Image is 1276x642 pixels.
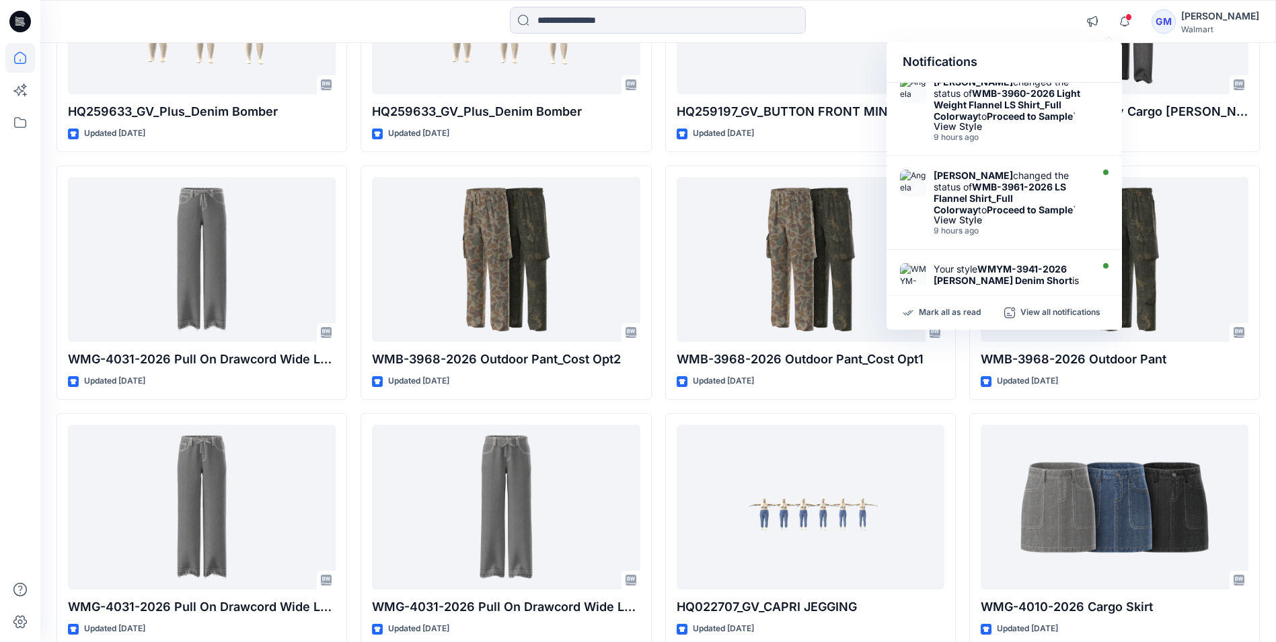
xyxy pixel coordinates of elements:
div: Notifications [887,42,1122,83]
a: WMB-3968-2026 Outdoor Pant_Cost Opt2 [372,177,640,342]
p: HQ259633_GV_Plus_Denim Bomber [68,102,336,121]
p: Mark all as read [919,307,981,319]
div: View Style [934,122,1088,131]
div: Walmart [1181,24,1259,34]
p: HQ259633_GV_Plus_Denim Bomber [372,102,640,121]
a: WMB-3968-2026 Outdoor Pant_Cost Opt1 [677,177,944,342]
div: View Style [934,215,1088,225]
p: Updated [DATE] [693,622,754,636]
p: Updated [DATE] [997,374,1058,388]
img: Angela Bohannan [900,76,927,103]
p: WMG-4010-2026 Cargo Skirt [981,598,1248,616]
p: Updated [DATE] [693,127,754,141]
p: WMB-3968-2026 Outdoor Pant_Cost Opt1 [677,350,944,369]
a: WMG-4010-2026 Cargo Skirt [981,425,1248,590]
div: changed the status of to ` [934,76,1088,122]
p: WMG-4031-2026 Pull On Drawcord Wide Leg_Opt1 [372,598,640,616]
a: HQ022707_GV_CAPRI JEGGING [677,425,944,590]
div: Your style is ready [934,263,1088,297]
strong: Proceed to Sample [987,110,1073,122]
img: Angela Bohannan [900,170,927,197]
p: Updated [DATE] [997,622,1058,636]
div: [PERSON_NAME] [1181,8,1259,24]
p: Updated [DATE] [84,622,145,636]
a: WMG-4031-2026 Pull On Drawcord Wide Leg_Opt4 [68,177,336,342]
p: Updated [DATE] [84,374,145,388]
p: Updated [DATE] [693,374,754,388]
p: HQ022707_GV_CAPRI JEGGING [677,598,944,616]
p: View all notifications [1020,307,1100,319]
strong: [PERSON_NAME] [934,170,1013,181]
div: Friday, September 26, 2025 18:04 [934,133,1088,142]
strong: WMB-3960-2026 Light Weight Flannel LS Shirt_Full Colorway [934,87,1080,122]
p: WMG-4031-2026 Pull On Drawcord Wide Leg_Opt2 [68,598,336,616]
div: changed the status of to ` [934,170,1088,215]
p: Updated [DATE] [388,622,449,636]
p: HQ259197_GV_BUTTON FRONT MINI SKIRT [677,102,944,121]
p: Updated [DATE] [84,127,145,141]
a: WMG-4031-2026 Pull On Drawcord Wide Leg_Opt1 [372,425,640,590]
strong: WMB-3961-2026 LS Flannel Shirt_Full Colorway [934,181,1066,215]
strong: Proceed to Sample [987,204,1073,215]
strong: WMYM-3941-2026 [PERSON_NAME] Denim Short [934,263,1072,286]
div: Friday, September 26, 2025 18:04 [934,226,1088,236]
p: Updated [DATE] [388,127,449,141]
a: WMG-4031-2026 Pull On Drawcord Wide Leg_Opt2 [68,425,336,590]
p: Updated [DATE] [388,374,449,388]
p: WMB-3968-2026 Outdoor Pant [981,350,1248,369]
div: GM [1152,9,1176,34]
p: WMB-3968-2026 Outdoor Pant_Cost Opt2 [372,350,640,369]
img: WMYM-3941-2026 Carpenter Denim Short_Full Colorway [900,263,927,290]
p: WMG-4031-2026 Pull On Drawcord Wide Leg_Opt4 [68,350,336,369]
